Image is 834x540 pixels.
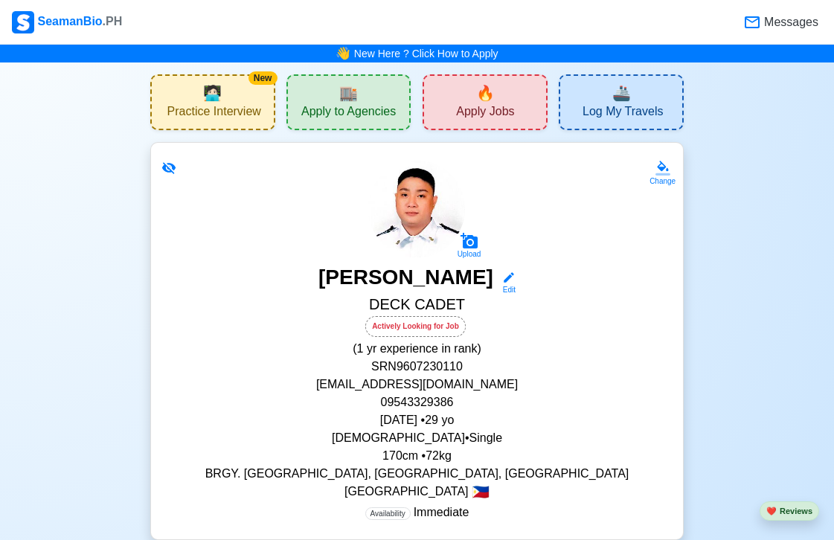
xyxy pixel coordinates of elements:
[649,176,676,187] div: Change
[169,376,665,393] p: [EMAIL_ADDRESS][DOMAIN_NAME]
[12,11,34,33] img: Logo
[169,295,665,316] h5: DECK CADET
[332,42,354,65] span: bell
[365,507,411,520] span: Availability
[476,82,495,104] span: new
[103,15,123,28] span: .PH
[612,82,631,104] span: travel
[318,265,493,295] h3: [PERSON_NAME]
[248,71,278,85] div: New
[583,104,663,123] span: Log My Travels
[12,11,122,33] div: SeamanBio
[354,48,498,60] a: New Here ? Click How to Apply
[169,483,665,501] p: [GEOGRAPHIC_DATA]
[169,429,665,447] p: [DEMOGRAPHIC_DATA] • Single
[365,316,466,337] div: Actively Looking for Job
[456,104,514,123] span: Apply Jobs
[169,393,665,411] p: 09543329386
[339,82,358,104] span: agencies
[760,501,819,521] button: heartReviews
[496,284,516,295] div: Edit
[761,13,818,31] span: Messages
[169,447,665,465] p: 170 cm • 72 kg
[458,250,481,259] div: Upload
[169,358,665,376] p: SRN 9607230110
[472,485,490,499] span: 🇵🇭
[169,465,665,483] p: BRGY. [GEOGRAPHIC_DATA], [GEOGRAPHIC_DATA], [GEOGRAPHIC_DATA]
[167,104,261,123] span: Practice Interview
[169,411,665,429] p: [DATE] • 29 yo
[766,507,777,515] span: heart
[169,340,665,358] p: (1 yr experience in rank)
[203,82,222,104] span: interview
[365,504,469,521] p: Immediate
[301,104,396,123] span: Apply to Agencies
